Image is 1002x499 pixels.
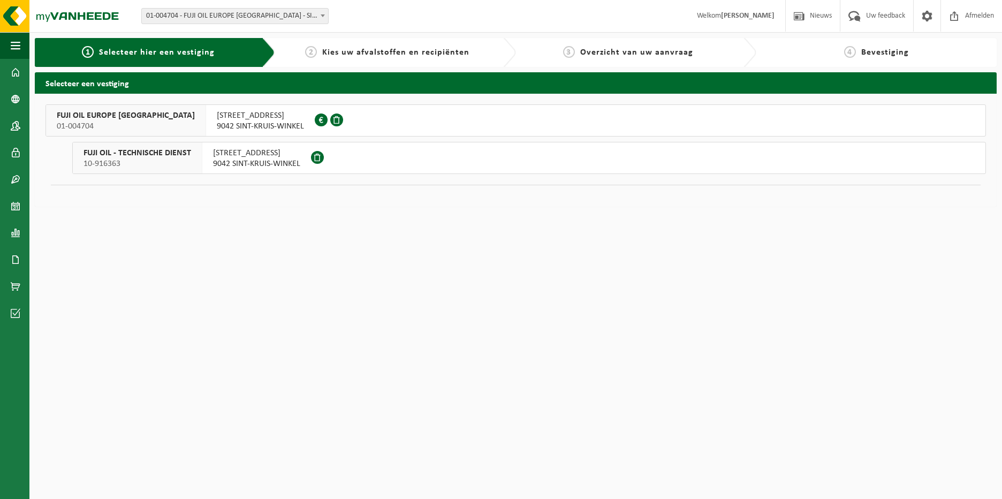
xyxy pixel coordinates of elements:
span: Overzicht van uw aanvraag [580,48,693,57]
span: 9042 SINT-KRUIS-WINKEL [213,158,300,169]
span: 4 [844,46,856,58]
button: FUJI OIL EUROPE [GEOGRAPHIC_DATA] 01-004704 [STREET_ADDRESS]9042 SINT-KRUIS-WINKEL [45,104,986,137]
span: FUJI OIL EUROPE [GEOGRAPHIC_DATA] [57,110,195,121]
strong: [PERSON_NAME] [721,12,775,20]
span: Kies uw afvalstoffen en recipiënten [322,48,469,57]
h2: Selecteer een vestiging [35,72,997,93]
span: FUJI OIL - TECHNISCHE DIENST [83,148,191,158]
span: 01-004704 - FUJI OIL EUROPE NV - SINT-KRUIS-WINKEL [142,9,328,24]
span: [STREET_ADDRESS] [213,148,300,158]
span: 9042 SINT-KRUIS-WINKEL [217,121,304,132]
span: 01-004704 [57,121,195,132]
span: 01-004704 - FUJI OIL EUROPE NV - SINT-KRUIS-WINKEL [141,8,329,24]
span: 2 [305,46,317,58]
span: [STREET_ADDRESS] [217,110,304,121]
span: 1 [82,46,94,58]
span: Bevestiging [861,48,909,57]
span: 3 [563,46,575,58]
button: FUJI OIL - TECHNISCHE DIENST 10-916363 [STREET_ADDRESS]9042 SINT-KRUIS-WINKEL [72,142,986,174]
span: Selecteer hier een vestiging [99,48,215,57]
span: 10-916363 [83,158,191,169]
